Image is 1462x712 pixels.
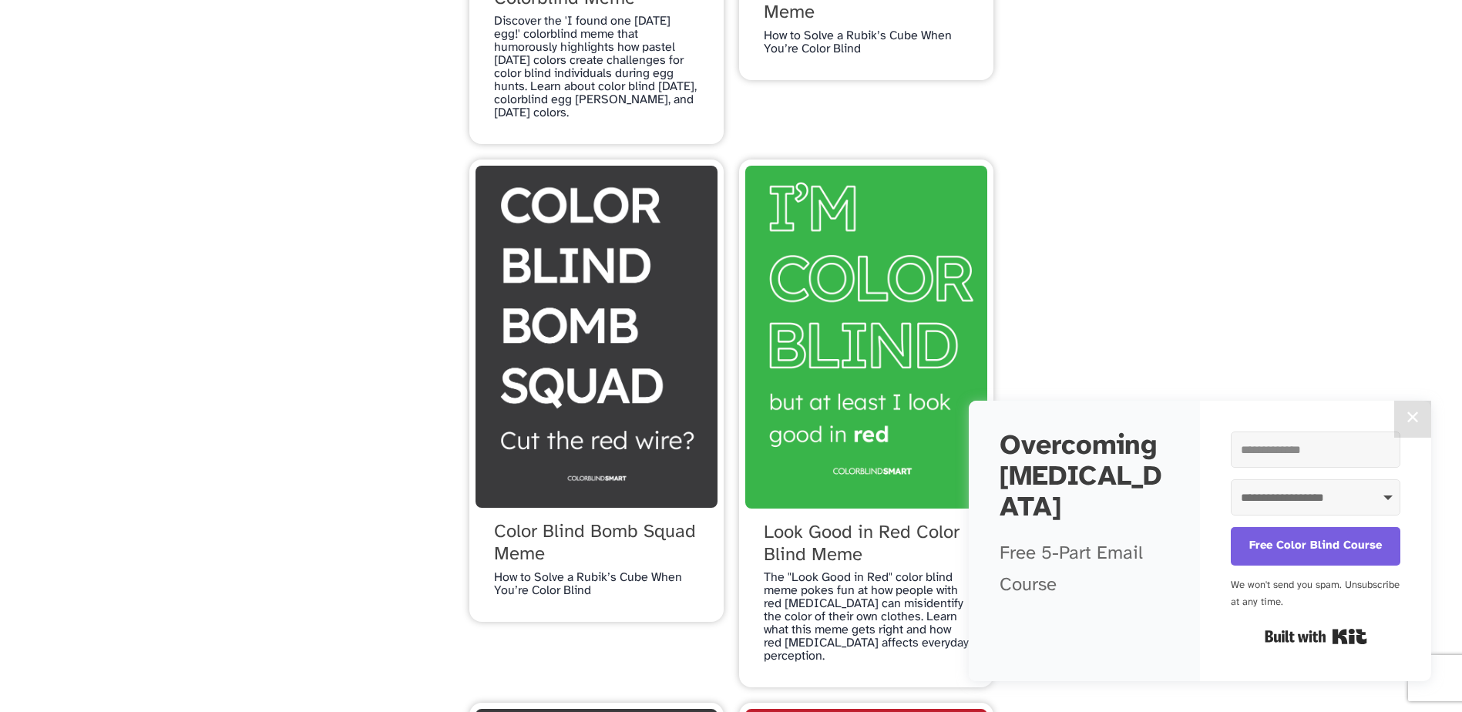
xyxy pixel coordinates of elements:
a: Built with Kit [1265,623,1367,650]
button: Close [1394,401,1431,438]
a: Color Blind Bomb Squad Meme [476,166,718,563]
a: Look Good in Red Color Blind Meme [745,166,987,563]
img: Color Blind Bomb Squad Meme [476,166,718,508]
img: Look Good in Red Color Blind Meme [745,166,987,508]
p: Free 5-Part Email Course [1000,539,1169,602]
span: Color Blind Bomb Squad Meme [494,522,699,566]
p: How to Solve a Rubik’s Cube When You’re Color Blind [494,571,699,597]
input: Email Address [1231,432,1400,468]
p: Discover the 'I found one [DATE] egg!' colorblind meme that humorously highlights how pastel [DAT... [494,15,699,119]
div: We won't send you spam. Unsubscribe at any time. [1231,577,1400,611]
p: The "Look Good in Red" color blind meme pokes fun at how people with red [MEDICAL_DATA] can misid... [764,571,969,663]
p: How to Solve a Rubik’s Cube When You’re Color Blind [764,29,969,55]
span: Look Good in Red Color Blind Meme [764,522,969,567]
h2: Overcoming [MEDICAL_DATA] [1000,432,1169,523]
button: Free Color Blind Course [1231,527,1400,566]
